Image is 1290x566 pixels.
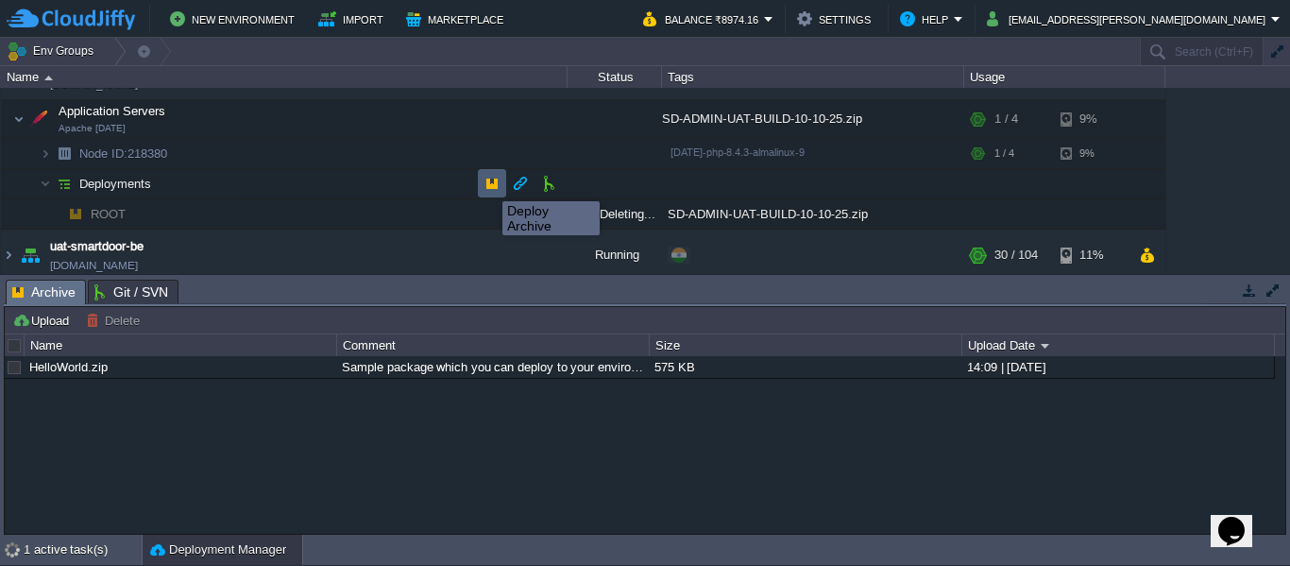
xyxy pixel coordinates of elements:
span: Archive [12,281,76,304]
a: HelloWorld.zip [29,360,108,374]
div: 1 / 4 [994,139,1014,168]
a: Deployments [77,176,154,192]
button: Import [318,8,389,30]
button: Help [900,8,954,30]
img: AMDAwAAAACH5BAEAAAAALAAAAAABAAEAAAICRAEAOw== [40,169,51,198]
button: Env Groups [7,38,100,64]
button: [EMAIL_ADDRESS][PERSON_NAME][DOMAIN_NAME] [987,8,1271,30]
img: AMDAwAAAACH5BAEAAAAALAAAAAABAAEAAAICRAEAOw== [25,100,52,138]
div: SD-ADMIN-UAT-BUILD-10-10-25.zip [662,100,964,138]
span: Apache [DATE] [59,123,126,134]
button: Settings [797,8,876,30]
div: Usage [965,66,1164,88]
div: Status [569,66,661,88]
img: AMDAwAAAACH5BAEAAAAALAAAAAABAAEAAAICRAEAOw== [62,199,89,229]
span: Git / SVN [94,281,168,303]
img: AMDAwAAAACH5BAEAAAAALAAAAAABAAEAAAICRAEAOw== [51,139,77,168]
img: CloudJiffy [7,8,135,31]
iframe: chat widget [1211,490,1271,547]
span: Deleting... [580,207,655,221]
img: AMDAwAAAACH5BAEAAAAALAAAAAABAAEAAAICRAEAOw== [13,100,25,138]
div: 9% [1061,100,1122,138]
button: Marketplace [406,8,509,30]
div: Name [2,66,567,88]
a: ROOT [89,206,128,222]
img: AMDAwAAAACH5BAEAAAAALAAAAAABAAEAAAICRAEAOw== [51,199,62,229]
a: Node ID:218380 [77,146,170,162]
div: Comment [338,334,649,356]
div: Size [651,334,961,356]
img: AMDAwAAAACH5BAEAAAAALAAAAAABAAEAAAICRAEAOw== [40,139,51,168]
div: 9% [1061,139,1122,168]
img: AMDAwAAAACH5BAEAAAAALAAAAAABAAEAAAICRAEAOw== [1,230,16,281]
span: Application Servers [57,103,168,119]
span: 218380 [77,146,170,162]
button: Deployment Manager [150,540,286,559]
a: [DOMAIN_NAME] [50,256,138,275]
div: 575 KB [650,356,960,378]
div: 30 / 104 [994,230,1038,281]
div: 1 active task(s) [24,535,142,565]
span: Node ID: [79,146,127,161]
span: [DATE]-php-8.4.3-almalinux-9 [670,146,805,158]
button: New Environment [170,8,300,30]
div: Tags [663,66,963,88]
div: 11% [1061,230,1122,281]
img: AMDAwAAAACH5BAEAAAAALAAAAAABAAEAAAICRAEAOw== [51,169,77,198]
button: Delete [86,312,145,329]
div: Sample package which you can deploy to your environment. Feel free to delete and upload a package... [337,356,648,378]
div: Deploy Archive [507,203,595,233]
div: Running [568,230,662,281]
button: Balance ₹8974.16 [643,8,764,30]
div: SD-ADMIN-UAT-BUILD-10-10-25.zip [662,199,964,229]
div: Name [25,334,336,356]
img: AMDAwAAAACH5BAEAAAAALAAAAAABAAEAAAICRAEAOw== [44,76,53,80]
button: Upload [12,312,75,329]
div: 1 / 4 [994,100,1018,138]
div: Upload Date [963,334,1274,356]
img: AMDAwAAAACH5BAEAAAAALAAAAAABAAEAAAICRAEAOw== [17,230,43,281]
a: Application ServersApache [DATE] [57,104,168,118]
a: uat-smartdoor-be [50,237,144,256]
div: 14:09 | [DATE] [962,356,1273,378]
